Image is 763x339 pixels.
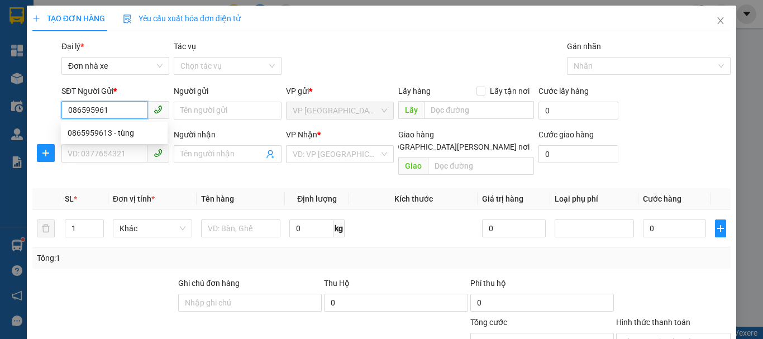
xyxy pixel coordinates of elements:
span: close [716,16,725,25]
input: Ghi chú đơn hàng [178,294,322,312]
input: VD: Bàn, Ghế [201,219,280,237]
span: kg [333,219,345,237]
input: Dọc đường [424,101,534,119]
span: user-add [266,150,275,159]
div: Người nhận [174,128,282,141]
span: Lấy hàng [398,87,431,96]
img: icon [123,15,132,23]
span: plus [716,224,726,233]
span: TẠO ĐƠN HÀNG [32,14,105,23]
div: SĐT Người Gửi [61,85,169,97]
span: VP Nhận [286,130,317,139]
div: 0865959613 - tùng [61,124,168,142]
button: delete [37,219,55,237]
label: Tác vụ [174,42,196,51]
span: Đại lý [61,42,84,51]
span: Khác [120,220,185,237]
span: Đơn nhà xe [68,58,163,74]
input: Cước lấy hàng [538,102,618,120]
span: Lấy [398,101,424,119]
div: 0865959613 - tùng [68,127,161,139]
button: plus [37,144,55,162]
span: Thu Hộ [324,279,350,288]
input: Cước giao hàng [538,145,618,163]
span: VP PHÚ SƠN [293,102,387,119]
span: Tên hàng [201,194,234,203]
span: Yêu cầu xuất hóa đơn điện tử [123,14,241,23]
label: Gán nhãn [567,42,601,51]
span: Giao [398,157,428,175]
div: Phí thu hộ [470,277,614,294]
button: plus [715,219,726,237]
label: Ghi chú đơn hàng [178,279,240,288]
input: Dọc đường [428,157,534,175]
input: 0 [482,219,545,237]
button: Close [705,6,736,37]
label: Cước lấy hàng [538,87,589,96]
span: Tổng cước [470,318,507,327]
span: phone [154,105,163,114]
span: [GEOGRAPHIC_DATA][PERSON_NAME] nơi [377,141,534,153]
span: Đơn vị tính [113,194,155,203]
th: Loại phụ phí [550,188,638,210]
div: Tổng: 1 [37,252,295,264]
span: Lấy tận nơi [485,85,534,97]
span: plus [37,149,54,157]
span: phone [154,149,163,157]
span: SL [65,194,74,203]
span: Giao hàng [398,130,434,139]
div: Người gửi [174,85,282,97]
span: Định lượng [297,194,337,203]
span: plus [32,15,40,22]
span: Kích thước [394,194,433,203]
div: VP gửi [286,85,394,97]
label: Hình thức thanh toán [616,318,690,327]
label: Cước giao hàng [538,130,594,139]
span: Cước hàng [643,194,681,203]
span: Giá trị hàng [482,194,523,203]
